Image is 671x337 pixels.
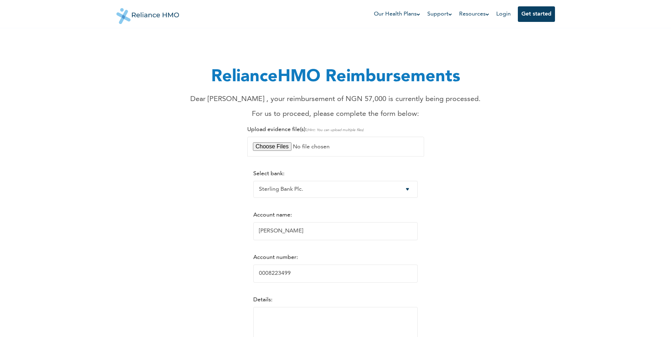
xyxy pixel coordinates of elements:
[190,94,481,105] p: Dear [PERSON_NAME] , your reimbursement of NGN 57,000 is currently being processed.
[247,127,364,132] label: Upload evidence file(s):
[190,109,481,119] p: For us to proceed, please complete the form below:
[190,64,481,90] h1: RelianceHMO Reimbursements
[374,10,420,18] a: Our Health Plans
[427,10,452,18] a: Support
[307,128,364,132] span: (Hint: You can upload multiple files)
[253,212,292,218] label: Account name:
[496,11,511,17] a: Login
[459,10,489,18] a: Resources
[518,6,555,22] button: Get started
[116,3,179,24] img: Reliance HMO's Logo
[253,297,272,303] label: Details:
[253,171,284,177] label: Select bank:
[253,255,298,260] label: Account number:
